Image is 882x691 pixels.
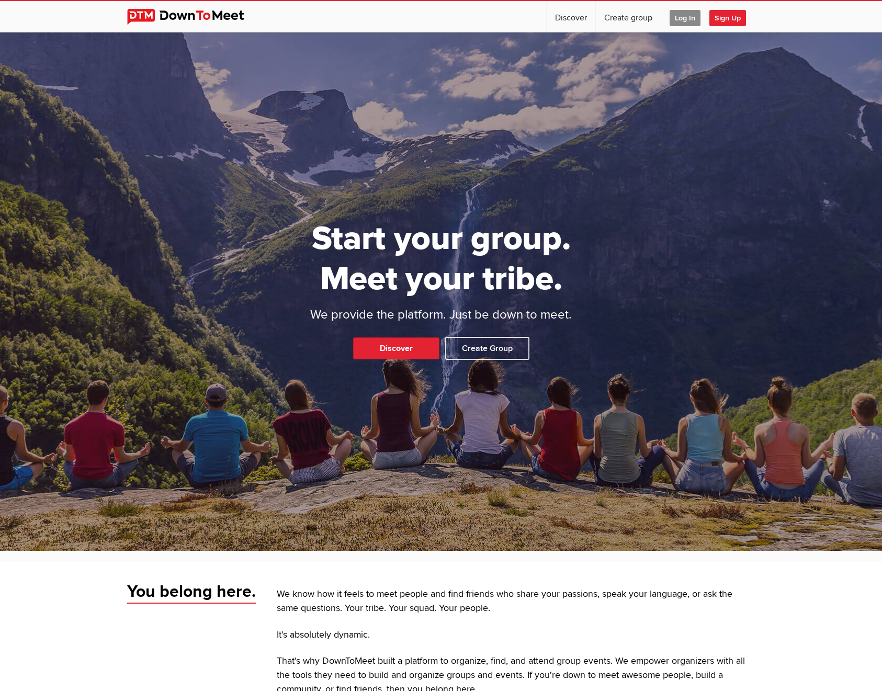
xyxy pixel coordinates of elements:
a: Discover [547,1,595,32]
span: Log In [670,10,700,26]
a: Sign Up [709,1,754,32]
span: You belong here. [127,581,256,604]
a: Log In [661,1,709,32]
p: It’s absolutely dynamic. [277,628,755,642]
h1: Start your group. Meet your tribe. [271,219,611,299]
a: Create Group [445,337,529,360]
p: We know how it feels to meet people and find friends who share your passions, speak your language... [277,587,755,616]
img: DownToMeet [127,9,261,25]
a: Create group [596,1,661,32]
a: Discover [353,337,439,359]
span: Sign Up [709,10,746,26]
